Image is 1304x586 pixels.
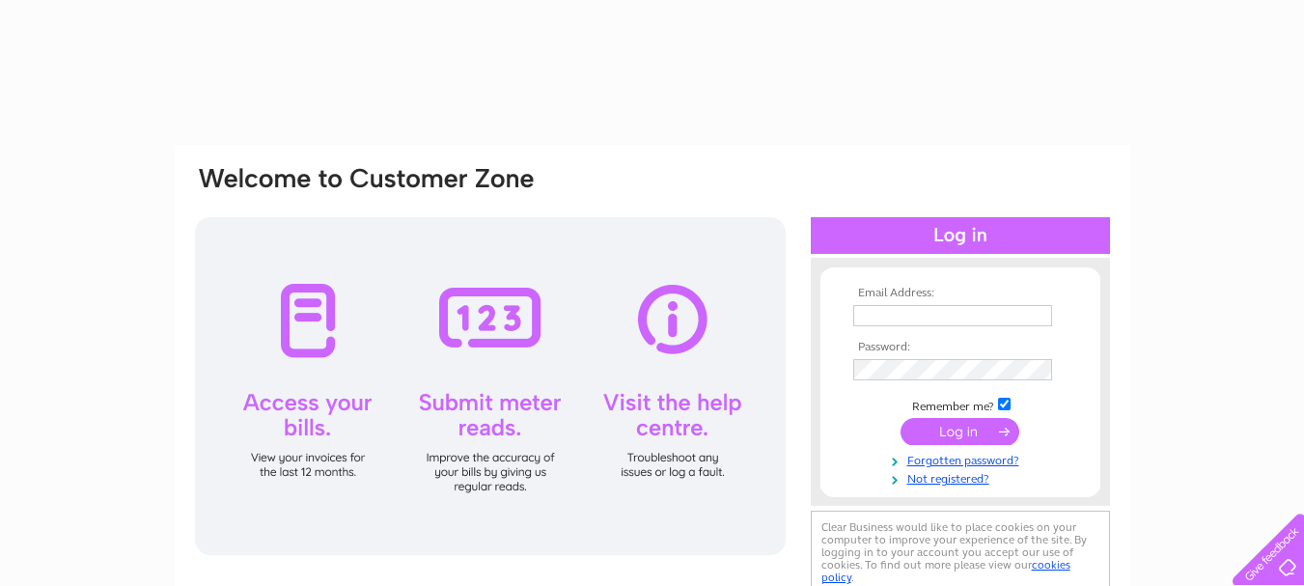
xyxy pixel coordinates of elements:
[821,558,1070,584] a: cookies policy
[901,418,1019,445] input: Submit
[848,341,1072,354] th: Password:
[848,287,1072,300] th: Email Address:
[853,450,1072,468] a: Forgotten password?
[848,395,1072,414] td: Remember me?
[853,468,1072,487] a: Not registered?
